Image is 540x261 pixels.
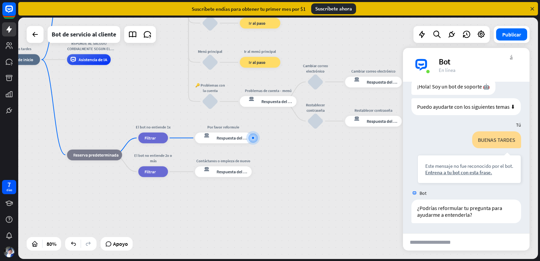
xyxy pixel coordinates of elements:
font: Punto de inicio [6,57,33,62]
button: Abrir el widget de chat LiveChat [5,3,26,23]
font: respuesta del bot de bloqueo [198,132,212,138]
font: 🔑 Problemas con la cuenta [195,83,225,93]
a: 7 días [2,180,16,194]
font: Publicar [502,31,521,38]
font: Menú principal [198,49,222,54]
font: archivo adjunto de bloque [469,234,476,241]
font: Reserva predeterminada [73,152,118,157]
font: más_vert [510,53,513,60]
font: ¡Hola! Soy un bot de soporte 🤖 [417,83,490,90]
font: Bot [420,190,427,196]
font: bloque_ir a [243,20,246,26]
font: Respuesta del bot [217,135,250,140]
font: respuesta del bot de bloqueo [243,96,257,101]
font: días para obtener tu primer mes por $1 [221,6,306,12]
font: Apoyo [113,240,128,247]
font: Asistencia de IA [79,57,107,62]
font: respuesta del bot de bloqueo [349,76,362,82]
font: Ir al paso [249,59,266,65]
font: Respuesta del bot [367,118,400,124]
font: Bot de servicio al cliente [52,30,116,38]
font: El bot no entiende 1x [136,125,170,129]
font: respuesta del bot de bloqueo [349,115,362,121]
font: respuesta del bot de bloqueo [198,166,212,172]
font: Restablecer contraseña [354,108,392,112]
font: Filtrar [144,169,156,174]
font: bloque_ir a [243,59,246,65]
font: Puedo ayudarte con los siguientes temas ⬇ [417,103,515,110]
font: Cambiar correo electrónico [303,63,328,73]
font: días [6,188,12,192]
font: Cambiar correo electrónico [351,69,396,73]
font: Suscríbete ahora [315,5,352,12]
font: Problemas de cuenta - menú [245,88,291,93]
font: En línea [439,67,456,73]
font: 80% [47,240,56,247]
font: Por favor reformule [207,125,239,129]
div: BUENAS TARDES [472,131,521,148]
font: Suscríbete en [192,6,221,12]
font: Contáctanos o empieza de nuevo [196,158,250,163]
font: 7 [7,180,11,189]
font: Tú [516,122,521,128]
font: Respuesta del bot [262,99,295,104]
font: enviar [476,238,525,246]
font: Ir al paso [249,20,266,26]
font: Bot [439,56,451,67]
font: Restablecer contraseña [306,102,325,112]
font: RSPONDE AL SALUDO CORDIALMENTE SEGUN EL HORARIO ESTABLECIDO [67,41,114,56]
font: Ir al menú principal [244,49,276,54]
font: Filtrar [144,135,156,140]
font: Respuesta del bot [217,169,250,174]
font: Este mensaje no fue reconocido por el bot. [425,163,513,169]
font: El bot no entiende 2x o más [134,153,172,163]
button: Publicar [496,28,527,41]
font: Entrena a tu bot con esta frase. [425,169,492,176]
font: ¿Podrías reformular tu pregunta para ayudarme a entenderla? [417,205,503,218]
font: Respuesta del bot [367,79,400,84]
div: Bot de servicio al cliente [52,26,116,43]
